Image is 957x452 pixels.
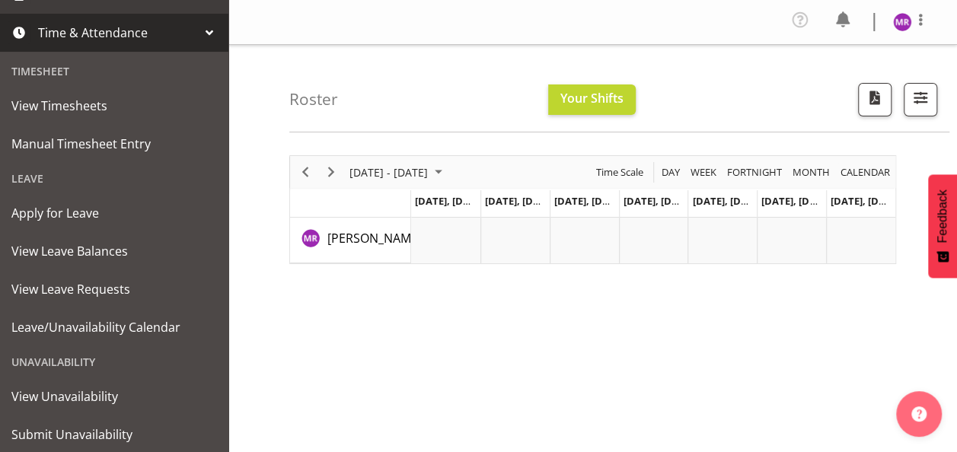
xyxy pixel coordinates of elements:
span: [PERSON_NAME] [327,230,422,247]
span: [DATE], [DATE] [761,194,831,208]
button: Download a PDF of the roster according to the set date range. [858,83,892,116]
span: Week [689,163,718,182]
button: Timeline Week [688,163,719,182]
span: View Unavailability [11,385,217,408]
a: Leave/Unavailability Calendar [4,308,225,346]
img: minu-rana11870.jpg [893,13,911,31]
span: View Leave Balances [11,240,217,263]
span: [DATE], [DATE] [415,194,484,208]
span: calendar [839,163,892,182]
h4: Roster [289,91,338,108]
span: Month [791,163,831,182]
span: [DATE], [DATE] [831,194,900,208]
span: [DATE] - [DATE] [348,163,429,182]
button: Previous [295,163,316,182]
span: Apply for Leave [11,202,217,224]
a: [PERSON_NAME] [327,229,422,247]
button: September 15 - 21, 2025 [347,163,449,182]
button: Month [838,163,893,182]
div: Next [318,156,344,188]
td: Minu Rana resource [290,218,411,263]
span: Time & Attendance [38,21,198,44]
button: Timeline Month [790,163,833,182]
div: Previous [292,156,318,188]
button: Fortnight [725,163,785,182]
button: Your Shifts [548,84,636,115]
table: Timeline Week of September 15, 2025 [411,218,895,263]
span: Manual Timesheet Entry [11,132,217,155]
div: Timesheet [4,56,225,87]
button: Timeline Day [659,163,683,182]
span: Your Shifts [560,90,624,107]
span: [DATE], [DATE] [692,194,761,208]
span: Submit Unavailability [11,423,217,446]
button: Time Scale [594,163,646,182]
span: Time Scale [595,163,645,182]
a: View Timesheets [4,87,225,125]
button: Feedback - Show survey [928,174,957,278]
a: View Leave Balances [4,232,225,270]
a: Apply for Leave [4,194,225,232]
span: Leave/Unavailability Calendar [11,316,217,339]
span: [DATE], [DATE] [624,194,693,208]
span: Feedback [936,189,949,243]
a: Manual Timesheet Entry [4,125,225,163]
div: Leave [4,163,225,194]
div: Timeline Week of September 15, 2025 [289,155,896,264]
a: View Leave Requests [4,270,225,308]
a: View Unavailability [4,377,225,415]
div: Unavailability [4,346,225,377]
button: Next [321,163,342,182]
span: Fortnight [726,163,783,182]
span: [DATE], [DATE] [485,194,554,208]
span: View Timesheets [11,94,217,117]
button: Filter Shifts [904,83,937,116]
span: Day [660,163,681,182]
span: View Leave Requests [11,278,217,301]
img: help-xxl-2.png [911,406,927,422]
span: [DATE], [DATE] [554,194,624,208]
